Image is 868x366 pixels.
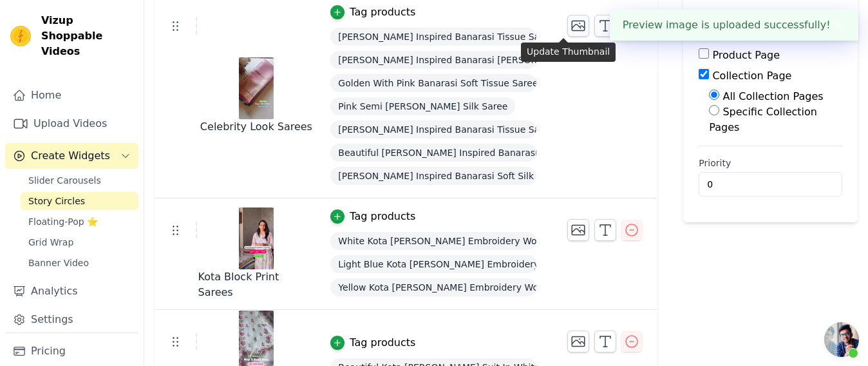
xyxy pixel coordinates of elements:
span: Yellow Kota [PERSON_NAME] Embroidery Work Saree [330,278,536,296]
span: Floating-Pop ⭐ [28,215,98,228]
span: Light Blue Kota [PERSON_NAME] Embroidery Work Saree [330,255,536,273]
span: Story Circles [28,195,85,207]
img: vizup-images-bd2f.jpg [238,207,274,269]
span: Banner Video [28,256,89,269]
button: Tag products [330,209,415,224]
span: [PERSON_NAME] Inspired Banarasi Tissue Saree [330,120,536,139]
span: Golden With Pink Banarasi Soft Tissue Saree [330,74,536,92]
a: Slider Carousels [21,171,138,189]
a: Banner Video [21,254,138,272]
label: Specific Collection Pages [709,106,817,133]
span: Create Widgets [31,148,110,164]
span: Slider Carousels [28,174,101,187]
span: [PERSON_NAME] Inspired Banarasi [PERSON_NAME] [330,51,536,69]
a: Story Circles [21,192,138,210]
div: Tag products [350,5,415,20]
button: Close [831,17,845,33]
a: Grid Wrap [21,233,138,251]
button: Change Thumbnail [567,15,589,37]
span: [PERSON_NAME] Inspired Banarasi Soft Silk Saree In Navy Blue [330,167,536,185]
div: Celebrity Look Sarees [198,119,314,135]
span: Vizup Shoppable Videos [41,13,133,59]
button: Tag products [330,335,415,351]
span: Pink Semi [PERSON_NAME] Silk Saree [330,97,515,115]
a: Floating-Pop ⭐ [21,213,138,231]
span: [PERSON_NAME] Inspired Banarasi Tissue Saree [330,28,536,46]
button: Tag products [330,5,415,20]
a: Home [5,82,138,108]
label: Collection Page [712,70,791,82]
span: White Kota [PERSON_NAME] Embroidery Work Saree [330,232,536,250]
a: Settings [5,307,138,332]
a: Open chat [824,322,859,357]
a: Upload Videos [5,111,138,137]
a: Pricing [5,338,138,364]
button: Change Thumbnail [567,331,589,352]
label: All Collection Pages [722,90,823,102]
legend: Display on [699,9,746,22]
label: Product Page [712,49,780,61]
label: Priority [699,157,842,169]
div: Tag products [350,209,415,224]
span: Grid Wrap [28,236,73,249]
button: Create Widgets [5,143,138,169]
img: vizup-images-746e.jpg [238,57,274,119]
button: Change Thumbnail [567,219,589,241]
img: Vizup [10,26,31,46]
div: Preview image is uploaded successfully! [610,10,858,41]
div: Kota Block Print Sarees [198,269,314,300]
div: Tag products [350,335,415,351]
a: Analytics [5,278,138,304]
span: Beautiful [PERSON_NAME] Inspired Banarasi Soft Silk Saree online [330,144,536,162]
